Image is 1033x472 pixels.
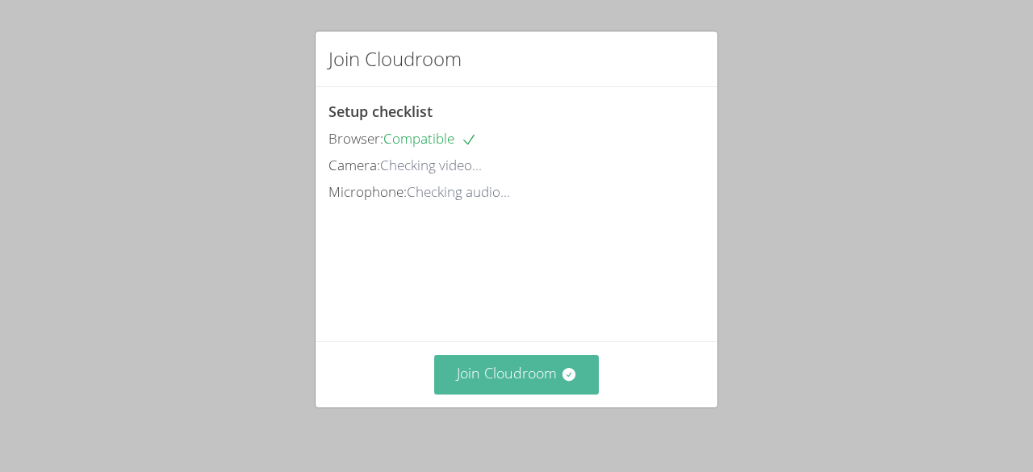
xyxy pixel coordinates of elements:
button: Join Cloudroom [434,355,600,395]
span: Setup checklist [328,102,433,121]
h2: Join Cloudroom [328,44,462,73]
span: Compatible [383,129,477,148]
span: Checking audio... [407,182,510,201]
span: Microphone: [328,182,407,201]
span: Checking video... [380,156,482,174]
span: Browser: [328,129,383,148]
span: Camera: [328,156,380,174]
